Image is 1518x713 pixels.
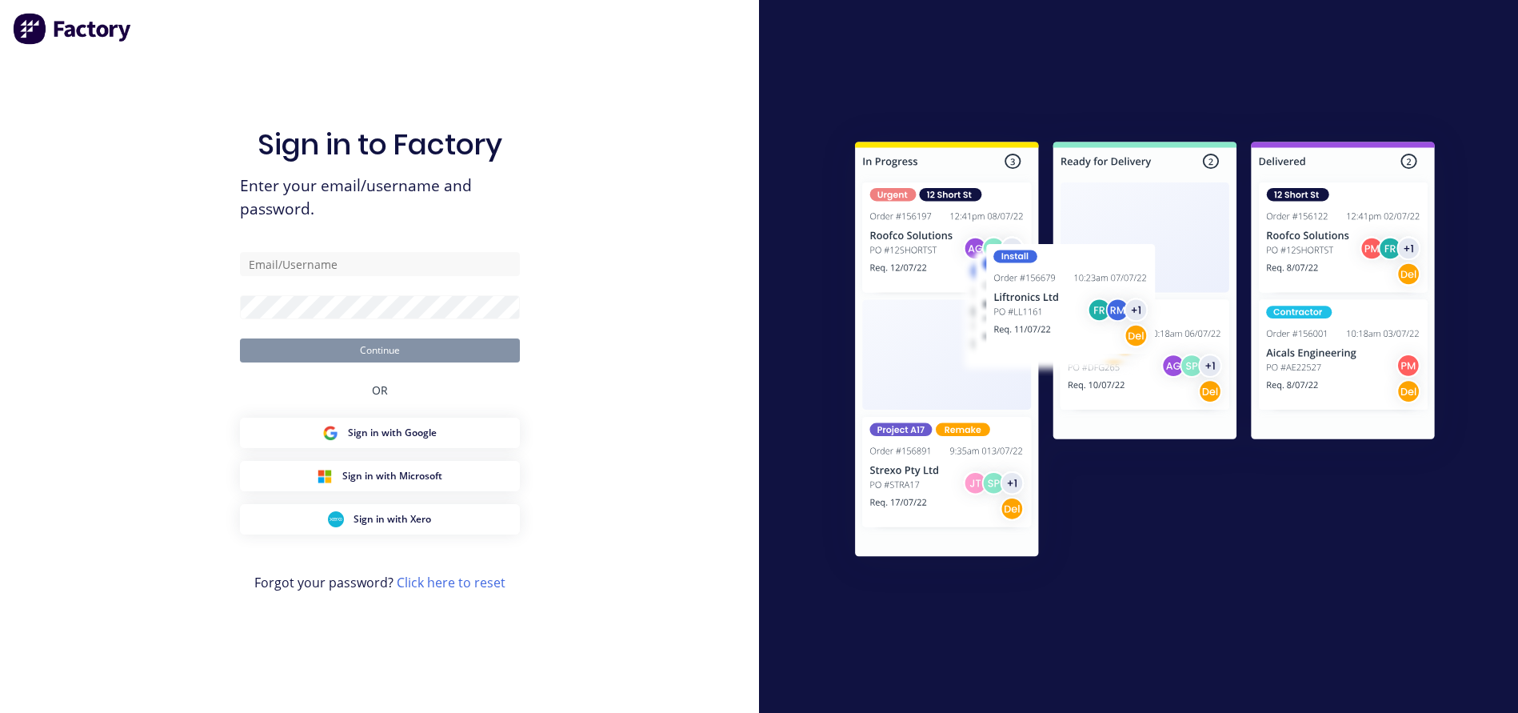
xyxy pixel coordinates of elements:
div: OR [372,363,388,418]
button: Continue [240,338,520,363]
button: Microsoft Sign inSign in with Microsoft [240,461,520,491]
button: Xero Sign inSign in with Xero [240,504,520,535]
input: Email/Username [240,252,520,276]
h1: Sign in to Factory [258,127,502,162]
span: Sign in with Xero [354,512,431,527]
span: Sign in with Google [348,426,437,440]
span: Forgot your password? [254,573,505,592]
a: Click here to reset [397,574,505,591]
span: Enter your email/username and password. [240,174,520,221]
span: Sign in with Microsoft [342,469,442,483]
img: Microsoft Sign in [317,468,333,484]
img: Google Sign in [322,425,338,441]
button: Google Sign inSign in with Google [240,418,520,448]
img: Factory [13,13,133,45]
img: Sign in [820,110,1470,595]
img: Xero Sign in [328,511,344,527]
